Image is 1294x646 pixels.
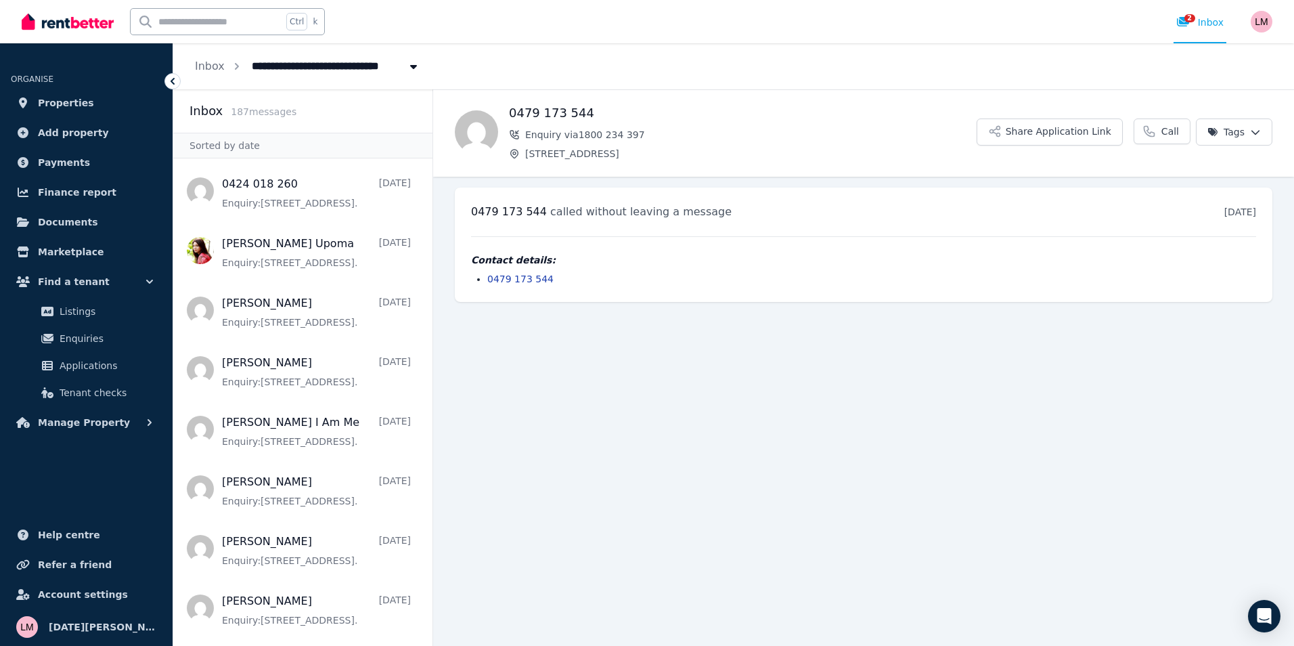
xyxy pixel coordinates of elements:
[38,95,94,111] span: Properties
[173,133,432,158] div: Sorted by date
[11,74,53,84] span: ORGANISE
[1207,125,1245,139] span: Tags
[38,527,100,543] span: Help centre
[313,16,317,27] span: k
[471,205,547,218] span: 0479 173 544
[11,581,162,608] a: Account settings
[222,474,411,508] a: [PERSON_NAME][DATE]Enquiry:[STREET_ADDRESS].
[38,125,109,141] span: Add property
[60,358,151,374] span: Applications
[525,147,977,160] span: [STREET_ADDRESS]
[16,325,156,352] a: Enquiries
[455,110,498,154] img: 0479 173 544
[222,355,411,389] a: [PERSON_NAME][DATE]Enquiry:[STREET_ADDRESS].
[550,205,732,218] span: called without leaving a message
[195,60,225,72] a: Inbox
[471,253,1256,267] h4: Contact details:
[16,379,156,406] a: Tenant checks
[38,154,90,171] span: Payments
[222,236,411,270] a: [PERSON_NAME] Upoma[DATE]Enquiry:[STREET_ADDRESS].
[1134,119,1190,144] a: Call
[286,13,307,30] span: Ctrl
[222,593,411,627] a: [PERSON_NAME][DATE]Enquiry:[STREET_ADDRESS].
[189,102,223,121] h2: Inbox
[38,244,104,260] span: Marketplace
[509,104,977,123] h1: 0479 173 544
[1176,16,1224,29] div: Inbox
[11,209,162,236] a: Documents
[22,12,114,32] img: RentBetter
[487,274,554,284] a: 0479 173 544
[1248,600,1280,632] div: Open Intercom Messenger
[60,330,151,347] span: Enquiries
[231,106,296,117] span: 187 message s
[222,295,411,329] a: [PERSON_NAME][DATE]Enquiry:[STREET_ADDRESS].
[16,352,156,379] a: Applications
[11,521,162,548] a: Help centre
[11,89,162,116] a: Properties
[11,238,162,265] a: Marketplace
[11,149,162,176] a: Payments
[222,414,411,448] a: [PERSON_NAME] I Am Me[DATE]Enquiry:[STREET_ADDRESS].
[60,303,151,320] span: Listings
[222,176,411,210] a: 0424 018 260[DATE]Enquiry:[STREET_ADDRESS].
[38,414,130,431] span: Manage Property
[11,268,162,295] button: Find a tenant
[38,557,112,573] span: Refer a friend
[49,619,156,635] span: [DATE][PERSON_NAME]
[173,43,442,89] nav: Breadcrumb
[1161,125,1179,138] span: Call
[38,274,110,290] span: Find a tenant
[1196,119,1272,146] button: Tags
[977,119,1123,146] button: Share Application Link
[1184,14,1195,22] span: 2
[525,128,977,142] span: Enquiry via 1800 234 397
[16,616,38,638] img: lucia moliterno
[11,119,162,146] a: Add property
[16,298,156,325] a: Listings
[1224,207,1256,217] time: [DATE]
[222,534,411,567] a: [PERSON_NAME][DATE]Enquiry:[STREET_ADDRESS].
[11,551,162,578] a: Refer a friend
[60,385,151,401] span: Tenant checks
[11,179,162,206] a: Finance report
[38,586,128,603] span: Account settings
[38,214,98,230] span: Documents
[1251,11,1272,33] img: lucia moliterno
[38,184,116,200] span: Finance report
[11,409,162,436] button: Manage Property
